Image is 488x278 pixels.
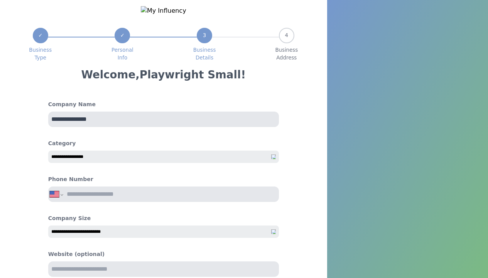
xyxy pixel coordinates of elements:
[141,6,186,15] img: My Influency
[81,68,246,82] h3: Welcome, Playwright Small !
[48,100,279,108] h4: Company Name
[279,28,294,43] div: 4
[275,46,298,62] span: Business Address
[48,175,93,183] h4: Phone Number
[48,250,279,258] h4: Website (optional)
[33,28,48,43] div: ✓
[111,46,133,62] span: Personal Info
[48,214,279,222] h4: Company Size
[197,28,212,43] div: 3
[193,46,216,62] span: Business Details
[115,28,130,43] div: ✓
[48,139,279,147] h4: Category
[29,46,52,62] span: Business Type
